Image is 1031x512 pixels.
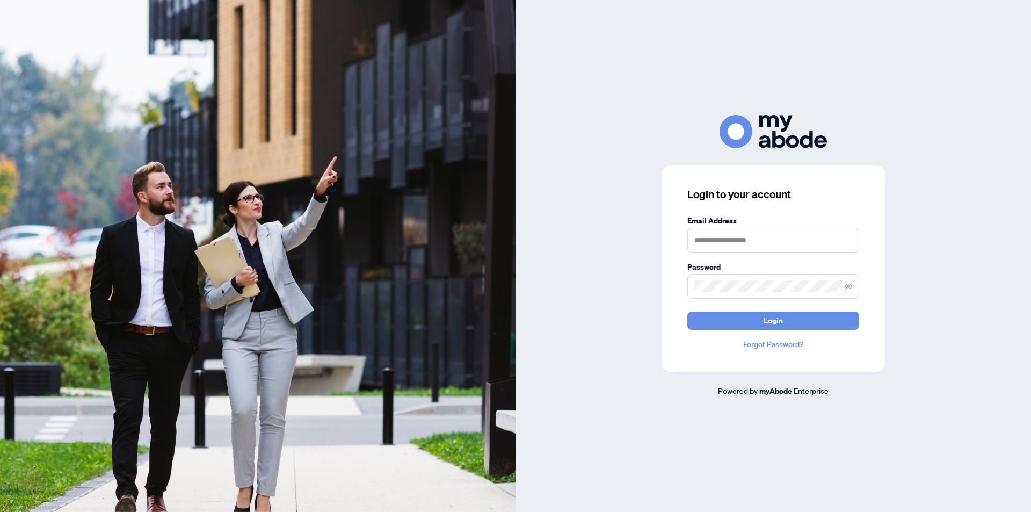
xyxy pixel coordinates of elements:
img: ma-logo [720,115,827,148]
label: Email Address [687,215,859,227]
span: Enterprise [794,386,829,395]
a: Forgot Password? [687,338,859,350]
h3: Login to your account [687,187,859,202]
a: myAbode [759,385,792,397]
label: Password [687,261,859,273]
span: eye-invisible [845,283,852,290]
span: Powered by [718,386,758,395]
button: Login [687,312,859,330]
span: Login [764,312,783,329]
